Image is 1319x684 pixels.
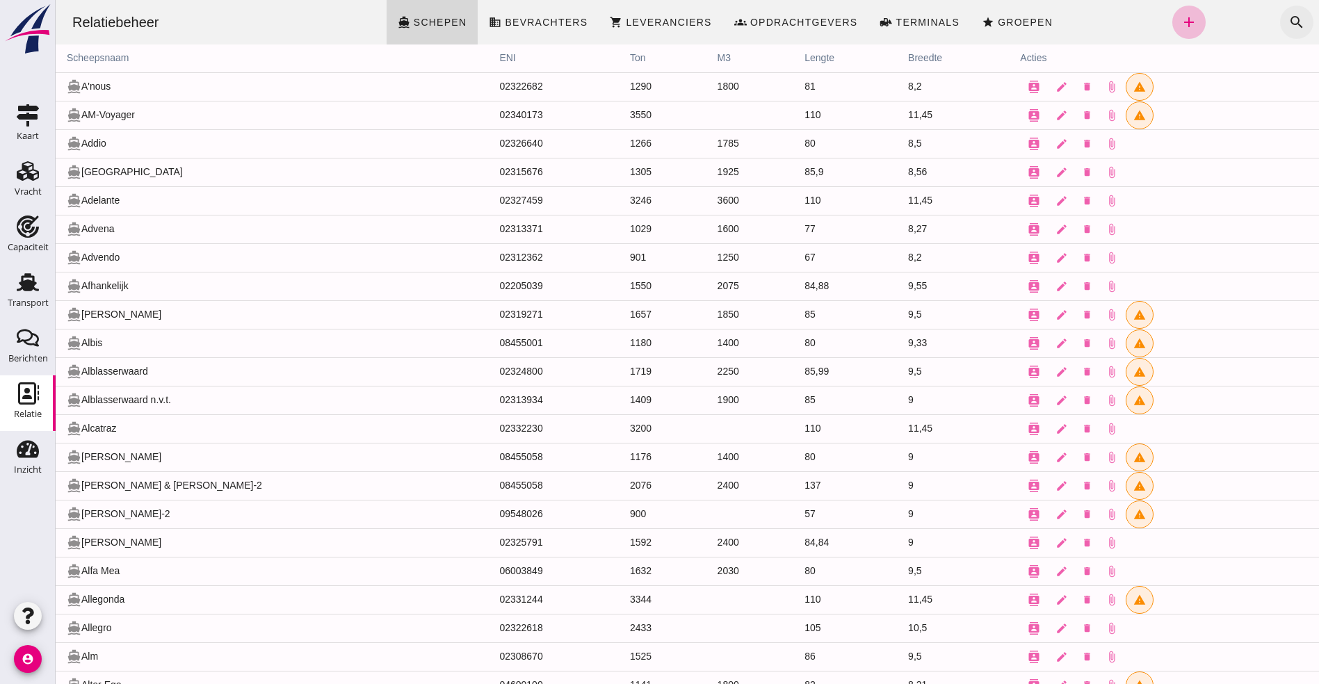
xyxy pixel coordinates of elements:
[972,309,985,321] i: contacts
[563,443,651,471] td: 1176
[1000,195,1012,207] i: edit
[972,480,985,492] i: contacts
[1050,109,1062,122] i: attach_file
[1050,252,1062,264] i: attach_file
[651,243,738,272] td: 1250
[432,528,563,557] td: 02325791
[1000,81,1012,93] i: edit
[651,44,738,72] th: m3
[1050,280,1062,293] i: attach_file
[11,478,26,493] i: directions_boat
[1000,109,1012,122] i: edit
[1233,14,1249,31] i: search
[972,223,985,236] i: contacts
[563,528,651,557] td: 1592
[1000,480,1012,492] i: edit
[1050,508,1062,521] i: attach_file
[1026,138,1037,149] i: delete
[11,336,26,350] i: directions_boat
[1078,366,1090,378] i: warning
[841,528,953,557] td: 9
[841,386,953,414] td: 9
[563,557,651,585] td: 1632
[14,409,42,418] div: Relatie
[651,186,738,215] td: 3600
[1050,423,1062,435] i: attach_file
[1078,81,1090,93] i: warning
[824,16,836,28] i: front_loader
[563,642,651,671] td: 1525
[15,187,42,196] div: Vracht
[1026,537,1037,548] i: delete
[1000,138,1012,150] i: edit
[738,158,841,186] td: 85,9
[972,138,985,150] i: contacts
[1026,309,1037,320] i: delete
[11,307,26,322] i: directions_boat
[738,414,841,443] td: 110
[841,101,953,129] td: 11,45
[651,129,738,158] td: 1785
[694,17,802,28] span: Opdrachtgevers
[841,243,953,272] td: 8,2
[738,44,841,72] th: lengte
[1050,622,1062,635] i: attach_file
[841,414,953,443] td: 11,45
[563,585,651,614] td: 3344
[1078,480,1090,492] i: warning
[972,337,985,350] i: contacts
[972,166,985,179] i: contacts
[432,186,563,215] td: 02327459
[926,16,939,28] i: star
[1050,81,1062,93] i: attach_file
[448,17,532,28] span: Bevrachters
[738,186,841,215] td: 110
[17,131,39,140] div: Kaart
[972,109,985,122] i: contacts
[738,585,841,614] td: 110
[841,471,953,500] td: 9
[6,13,115,32] div: Relatiebeheer
[841,329,953,357] td: 9,33
[563,243,651,272] td: 901
[11,621,26,635] i: directions_boat
[738,357,841,386] td: 85,99
[11,450,26,464] i: directions_boat
[738,386,841,414] td: 85
[1026,423,1037,434] i: delete
[1050,138,1062,150] i: attach_file
[432,158,563,186] td: 02315676
[841,158,953,186] td: 8,56
[972,195,985,207] i: contacts
[738,471,841,500] td: 137
[11,222,26,236] i: directions_boat
[1050,166,1062,179] i: attach_file
[941,17,997,28] span: Groepen
[563,414,651,443] td: 3200
[1050,394,1062,407] i: attach_file
[563,329,651,357] td: 1180
[563,72,651,101] td: 1290
[1078,508,1090,521] i: warning
[841,272,953,300] td: 9,55
[1026,167,1037,177] i: delete
[972,280,985,293] i: contacts
[1050,366,1062,378] i: attach_file
[738,300,841,329] td: 85
[841,500,953,528] td: 9
[972,537,985,549] i: contacts
[432,300,563,329] td: 02319271
[1000,280,1012,293] i: edit
[651,300,738,329] td: 1850
[11,507,26,521] i: directions_boat
[972,81,985,93] i: contacts
[1050,537,1062,549] i: attach_file
[1026,252,1037,263] i: delete
[11,393,26,407] i: directions_boat
[563,300,651,329] td: 1657
[1050,195,1062,207] i: attach_file
[432,243,563,272] td: 02312362
[1026,195,1037,206] i: delete
[651,557,738,585] td: 2030
[972,366,985,378] i: contacts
